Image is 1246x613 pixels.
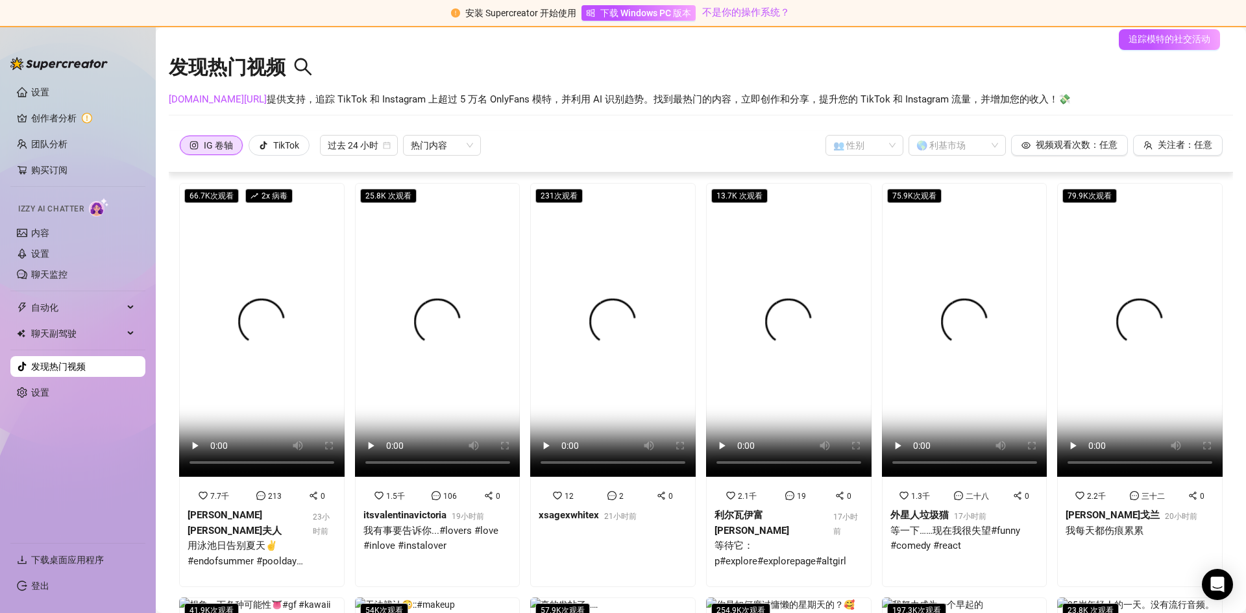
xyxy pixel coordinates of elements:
[306,93,654,105] font: ，追踪 TikTok 和 Instagram 上超过 5 万名 OnlyFans 模特，并利用 AI 识别趋势。
[31,108,135,128] a: 创作者分析 感叹号
[1133,135,1223,156] button: 关注者：任意
[966,492,989,501] font: 二十八
[899,491,909,500] span: 心
[268,492,282,501] font: 213
[1066,525,1143,536] font: 我每天都伤痕累累
[530,183,696,587] a: 231次观看1220xsagexwhitex21小时前
[530,597,598,612] img: 真的发帖了……
[451,8,460,18] span: 感叹号
[847,492,851,501] font: 0
[702,6,790,18] a: 不是你的操作系统？
[17,555,27,565] span: 下载
[1165,512,1197,521] font: 20小时前
[383,141,391,149] span: 日历
[607,491,617,500] span: 信息
[31,228,49,238] a: 内容
[452,512,484,521] font: 19小时前
[18,204,84,213] font: Izzy AI Chatter
[250,192,258,200] span: 上升
[169,56,286,78] font: 发现热门视频
[604,512,637,521] font: 21小时前
[321,492,325,501] font: 0
[1036,139,1118,150] font: 视频观看次数：任意
[1057,183,1223,587] a: 79.9K次观看2.2千三十二0[PERSON_NAME]戈兰20小时前我每天都伤痕累累
[188,509,282,536] font: [PERSON_NAME][PERSON_NAME]夫人
[259,141,268,150] span: 抖音
[31,269,67,280] a: 聊天监控
[668,492,673,501] font: 0
[328,140,378,150] font: 过去 24 小时
[365,191,396,200] font: 25.8K 次
[890,525,1020,552] font: 等一下……现在我很失望#funny #comedy #react
[31,328,77,339] font: 聊天副驾驶
[411,140,447,150] font: 热门内容
[199,491,208,500] span: 心
[541,191,554,200] font: 231
[309,491,318,500] span: 分享-alt
[1200,492,1204,501] font: 0
[1143,141,1153,150] span: 团队
[706,597,855,612] img: 你是如何度过慵懒的星期天的？🥰
[882,183,1047,587] a: 75.9K次观看1.3千二十八0外星人垃圾猫17小时前等一下……现在我很失望#funny #comedy #react
[1075,491,1084,500] span: 心
[706,183,872,587] a: 13.7K 次观看2.1千190利尔瓦伊富[PERSON_NAME]17小时前等待它：p#explore#explorepage#altgirl
[657,491,666,500] span: 分享-alt
[465,8,576,18] font: 安装 Supercreator 开始使用
[911,492,930,501] font: 1.3千
[1025,492,1029,501] font: 0
[1011,135,1128,156] button: 视频观看次数：任意
[1119,29,1220,50] button: 追踪模特的社交活动
[256,491,265,500] span: 信息
[204,140,233,150] font: IG 卷轴
[31,581,49,591] a: 登出
[1188,491,1197,500] span: 分享-alt
[1129,34,1210,44] font: 追踪模特的社交活动
[374,491,384,500] span: 心
[363,525,498,552] font: 我有事要告诉你...#lovers #love #inlove #instalover
[31,387,49,398] a: 设置
[411,136,473,155] span: 热门内容
[273,140,299,150] font: TikTok
[17,329,25,338] img: 聊天副驾驶
[484,491,493,500] span: 分享-alt
[715,509,789,536] font: 利尔瓦伊富[PERSON_NAME]
[892,191,913,200] font: 75.9K
[1066,509,1160,521] font: [PERSON_NAME]戈兰
[716,191,747,200] font: 13.7K 次
[1013,491,1022,500] span: 分享-alt
[1068,191,1088,200] font: 79.9K
[1021,141,1031,150] span: 眼睛
[355,183,520,587] a: 25.8K 次观看1.5千1060itsvalentinavictoria19小时前我有事要告诉你...#lovers #love #inlove #instalover
[188,540,303,582] font: 用泳池日告别夏天✌️#endofsummer #poolday #instagood
[363,509,446,521] font: itsvalentinavictoria
[89,198,109,217] img: 人工智能聊天
[1087,492,1106,501] font: 2.2千
[179,183,345,587] a: 66.7K次观看上升2x 病毒7.7千2130[PERSON_NAME][PERSON_NAME]夫人23小时前用泳池日告别夏天✌️#endofsummer #poolday #instagood
[396,191,411,200] font: 观看
[31,139,67,149] a: 团队分析
[210,492,229,501] font: 7.7千
[386,492,405,501] font: 1.5千
[293,57,313,77] span: 搜索
[738,492,757,501] font: 2.1千
[267,93,306,105] font: 提供支持
[443,492,457,501] font: 106
[833,512,858,536] font: 17小时前
[31,87,49,97] a: 设置
[169,93,267,105] font: [DOMAIN_NAME][URL]
[835,491,844,500] span: 分享-alt
[554,191,578,200] font: 次观看
[747,191,763,200] font: 观看
[262,191,266,200] font: 2
[1202,569,1233,600] div: 打开 Intercom Messenger
[654,93,1071,105] font: 找到最热门的内容，立即创作和分享，提升您的 TikTok 和 Instagram 流量，并增加您的收入！💸
[31,361,86,372] a: 发现热门视频
[189,191,210,200] font: 66.7K
[619,492,624,501] font: 2
[328,136,390,155] span: 过去 24 小时
[31,248,49,259] a: 设置
[581,5,696,21] a: 下载 Windows PC 版本
[1158,139,1212,150] font: 关注者：任意
[1142,492,1165,501] font: 三十二
[785,491,794,500] span: 信息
